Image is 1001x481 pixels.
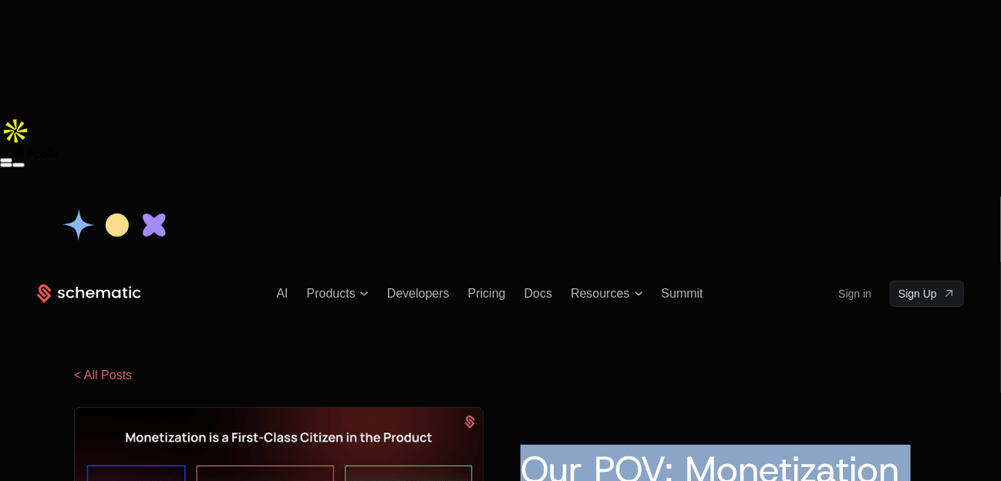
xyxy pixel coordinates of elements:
a: Pricing [468,287,506,300]
a: < All Posts [74,368,132,382]
span: Sign Up [898,286,937,301]
span: Resources [571,287,629,301]
a: Docs [524,287,552,300]
a: Summit [662,287,703,300]
a: Sign in [838,281,871,306]
span: Products [307,287,356,301]
a: Developers [387,287,450,300]
a: AI [277,287,288,300]
a: [object Object] [890,281,964,307]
